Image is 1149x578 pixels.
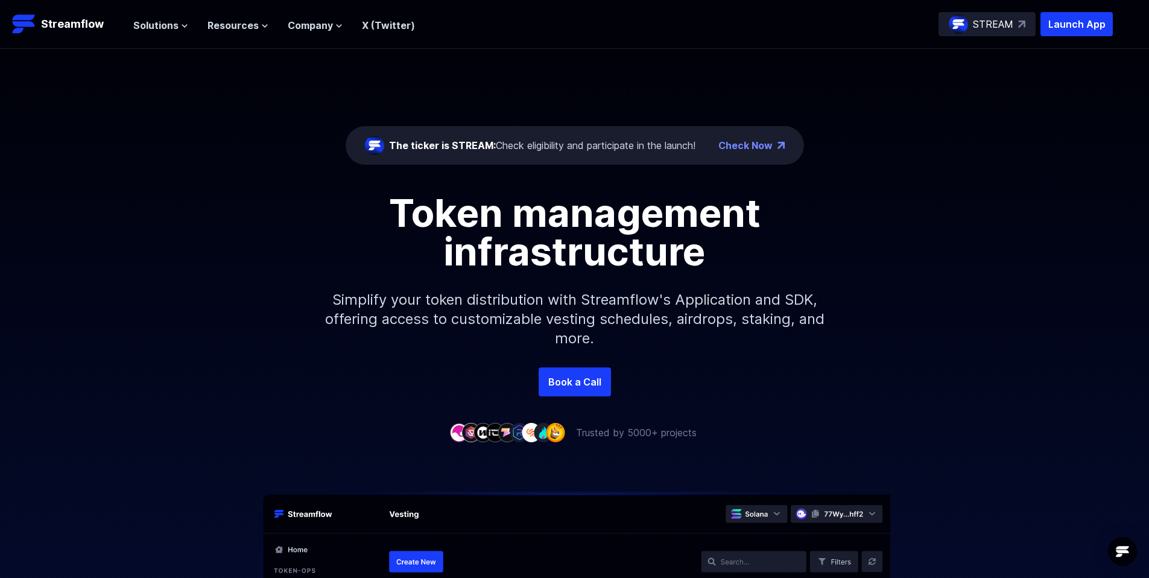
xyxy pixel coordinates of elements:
[522,423,541,442] img: company-7
[12,12,36,36] img: Streamflow Logo
[12,12,121,36] a: Streamflow
[498,423,517,442] img: company-5
[207,18,259,33] span: Resources
[539,367,611,396] a: Book a Call
[133,18,179,33] span: Solutions
[510,423,529,442] img: company-6
[288,18,343,33] button: Company
[461,423,481,442] img: company-2
[449,423,469,442] img: company-1
[973,17,1013,31] p: STREAM
[546,423,565,442] img: company-9
[303,194,846,271] h1: Token management infrastructure
[1108,537,1137,566] div: Open Intercom Messenger
[939,12,1036,36] a: STREAM
[486,423,505,442] img: company-4
[207,18,268,33] button: Resources
[365,136,384,155] img: streamflow-logo-circle.png
[362,19,415,31] a: X (Twitter)
[41,16,104,33] p: Streamflow
[718,138,773,153] a: Check Now
[1018,21,1025,28] img: top-right-arrow.svg
[534,423,553,442] img: company-8
[389,138,695,153] div: Check eligibility and participate in the launch!
[949,14,968,34] img: streamflow-logo-circle.png
[133,18,188,33] button: Solutions
[288,18,333,33] span: Company
[576,425,697,440] p: Trusted by 5000+ projects
[315,271,834,367] p: Simplify your token distribution with Streamflow's Application and SDK, offering access to custom...
[473,423,493,442] img: company-3
[389,139,496,151] span: The ticker is STREAM:
[777,142,785,149] img: top-right-arrow.png
[1040,12,1113,36] button: Launch App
